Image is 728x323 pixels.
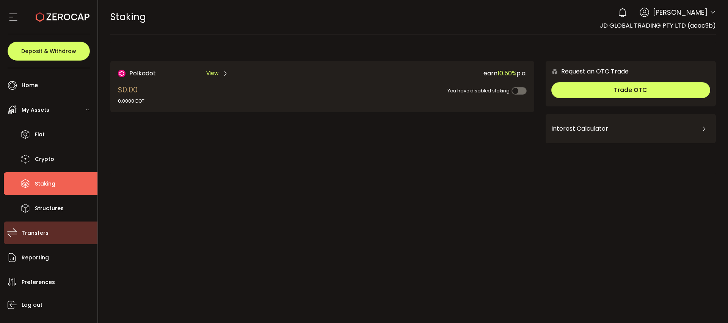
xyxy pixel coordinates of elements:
[35,129,45,140] span: Fiat
[551,120,710,138] div: Interest Calculator
[653,7,708,17] span: [PERSON_NAME]
[22,228,49,239] span: Transfers
[35,178,55,189] span: Staking
[22,105,49,115] span: My Assets
[546,67,629,76] div: Request an OTC Trade
[22,252,49,263] span: Reporting
[600,21,716,30] span: JD GLOBAL TRADING PTY LTD (aeac9b)
[118,70,126,77] img: DOT
[22,80,38,91] span: Home
[551,82,710,98] button: Trade OTC
[206,69,218,77] span: View
[118,98,144,105] div: 0.0000 DOT
[317,69,527,78] div: earn p.a.
[21,48,76,54] span: Deposit & Withdraw
[8,42,90,61] button: Deposit & Withdraw
[614,86,647,94] span: Trade OTC
[110,10,146,23] span: Staking
[35,154,54,165] span: Crypto
[551,68,558,75] img: 6nGpN7MZ9FLuBP83NiajKbTRY4UzlzQtBKtCrLLspmCkSvCZHBKvY3NxgQaT5JnOQREvtQ257bXeeSTueZfAPizblJ+Fe8JwA...
[22,277,55,288] span: Preferences
[497,69,516,78] span: 10.50%
[690,287,728,323] iframe: Chat Widget
[129,69,156,78] span: Polkadot
[35,203,64,214] span: Structures
[447,87,510,94] span: You have disabled staking
[118,84,144,105] div: $0.00
[22,300,42,311] span: Log out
